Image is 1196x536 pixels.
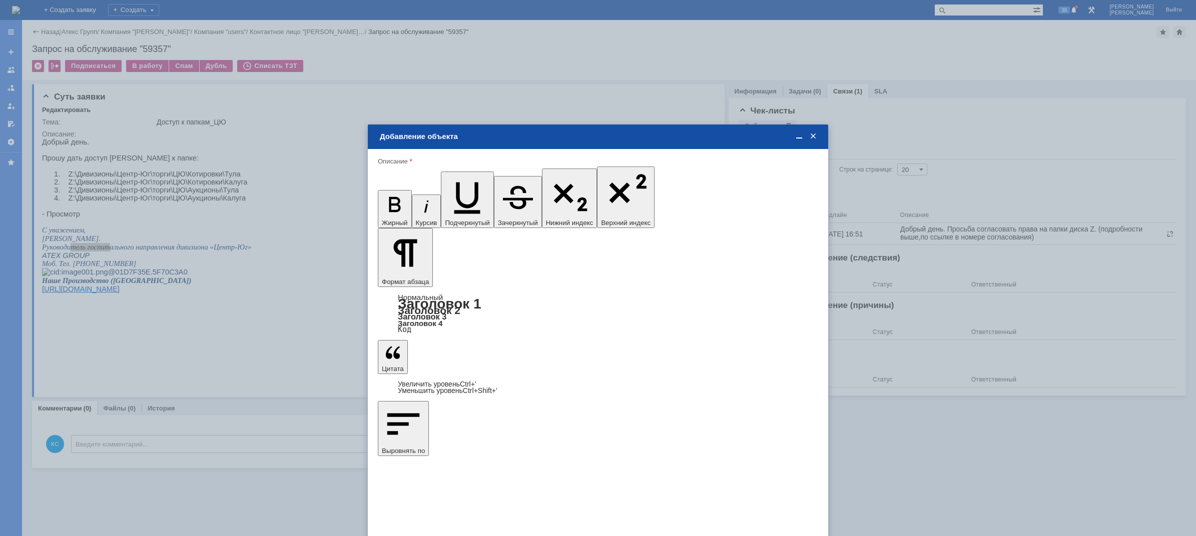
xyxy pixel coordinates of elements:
span: Жирный [382,219,408,226]
span: 4. [12,56,27,64]
a: Заголовок 2 [398,304,460,316]
p: Z:\Дивизионы\Центр-Юг\торги\ЦЮ\Котировки\Тула [24,32,209,40]
span: Формат абзаца [382,278,429,285]
span: Зачеркнутый [498,219,538,226]
div: Формат абзаца [378,294,818,333]
span: 3. [12,48,27,56]
a: Заголовок 4 [398,319,442,327]
button: Зачеркнутый [494,176,542,228]
p: Z:\Дивизионы\Центр-Юг\торги\ЦЮ\Аукционы\Тула [24,48,209,56]
span: Выровнять по [382,447,425,454]
span: Курсив [416,219,437,226]
button: Жирный [378,190,412,228]
div: Добавление объекта [380,132,818,141]
a: Заголовок 1 [398,296,481,311]
button: Формат абзаца [378,228,433,287]
span: Подчеркнутый [445,219,489,226]
span: уважением [7,88,42,96]
p: Z:\Дивизионы\Центр-Юг\торги\ЦЮ\Аукционы\Калуга [24,56,209,64]
button: Подчеркнутый [441,171,493,228]
span: 2. [12,40,27,48]
span: Свернуть (Ctrl + M) [794,132,804,141]
a: Decrease [398,386,497,394]
span: Закрыть [808,132,818,141]
div: Описание [378,158,816,164]
button: Нижний индекс [542,168,597,228]
span: Нижний индекс [546,219,593,226]
span: Ctrl+Shift+' [463,386,497,394]
a: Заголовок 3 [398,312,446,321]
span: Цитата [382,365,404,372]
a: Нормальный [398,293,443,301]
button: Курсив [412,194,441,228]
span: Верхний индекс [601,219,651,226]
a: Increase [398,380,476,388]
span: . [57,96,59,104]
button: Цитата [378,340,408,374]
div: Цитата [378,381,818,394]
a: Код [398,325,411,334]
button: Верхний индекс [597,166,655,228]
button: Выровнять по [378,401,429,456]
span: 1. [12,32,27,40]
span: Ctrl+' [460,380,476,388]
span: , [42,88,44,96]
span: Добрый день. Просьба согласовать права на папки диска Z. (подробности выше,по ссылке в номере сог... [4,4,141,28]
p: Z:\Дивизионы\Центр-Юг\торги\ЦЮ\Котировки\Калуга [24,40,209,48]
